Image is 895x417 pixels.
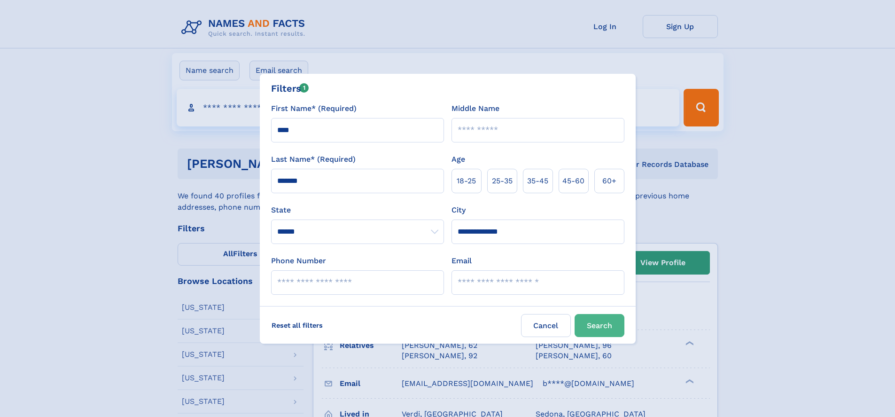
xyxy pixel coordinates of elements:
label: Middle Name [451,103,499,114]
label: Reset all filters [265,314,329,337]
span: 35‑45 [527,175,548,187]
label: Age [451,154,465,165]
label: Cancel [521,314,571,337]
label: Last Name* (Required) [271,154,356,165]
label: First Name* (Required) [271,103,357,114]
span: 25‑35 [492,175,513,187]
label: Phone Number [271,255,326,267]
div: Filters [271,81,309,95]
label: State [271,205,444,216]
span: 18‑25 [457,175,476,187]
label: Email [451,255,472,267]
span: 45‑60 [562,175,584,187]
label: City [451,205,466,216]
span: 60+ [602,175,616,187]
button: Search [575,314,624,337]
